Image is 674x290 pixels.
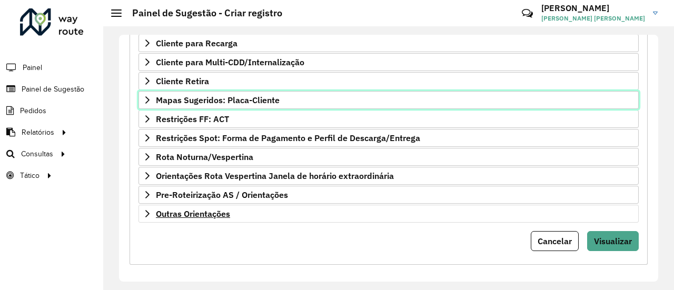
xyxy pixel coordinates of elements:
[138,34,639,52] a: Cliente para Recarga
[538,236,572,246] span: Cancelar
[156,96,280,104] span: Mapas Sugeridos: Placa-Cliente
[156,39,237,47] span: Cliente para Recarga
[156,209,230,218] span: Outras Orientações
[138,72,639,90] a: Cliente Retira
[138,148,639,166] a: Rota Noturna/Vespertina
[156,115,229,123] span: Restrições FF: ACT
[138,129,639,147] a: Restrições Spot: Forma de Pagamento e Perfil de Descarga/Entrega
[156,191,288,199] span: Pre-Roteirização AS / Orientações
[138,205,639,223] a: Outras Orientações
[22,127,54,138] span: Relatórios
[138,91,639,109] a: Mapas Sugeridos: Placa-Cliente
[20,170,39,181] span: Tático
[156,153,253,161] span: Rota Noturna/Vespertina
[23,62,42,73] span: Painel
[22,84,84,95] span: Painel de Sugestão
[541,3,645,13] h3: [PERSON_NAME]
[541,14,645,23] span: [PERSON_NAME] [PERSON_NAME]
[138,53,639,71] a: Cliente para Multi-CDD/Internalização
[138,110,639,128] a: Restrições FF: ACT
[21,148,53,159] span: Consultas
[516,2,539,25] a: Contato Rápido
[20,105,46,116] span: Pedidos
[138,186,639,204] a: Pre-Roteirização AS / Orientações
[156,134,420,142] span: Restrições Spot: Forma de Pagamento e Perfil de Descarga/Entrega
[156,58,304,66] span: Cliente para Multi-CDD/Internalização
[122,7,282,19] h2: Painel de Sugestão - Criar registro
[594,236,632,246] span: Visualizar
[156,172,394,180] span: Orientações Rota Vespertina Janela de horário extraordinária
[138,167,639,185] a: Orientações Rota Vespertina Janela de horário extraordinária
[531,231,579,251] button: Cancelar
[587,231,639,251] button: Visualizar
[156,77,209,85] span: Cliente Retira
